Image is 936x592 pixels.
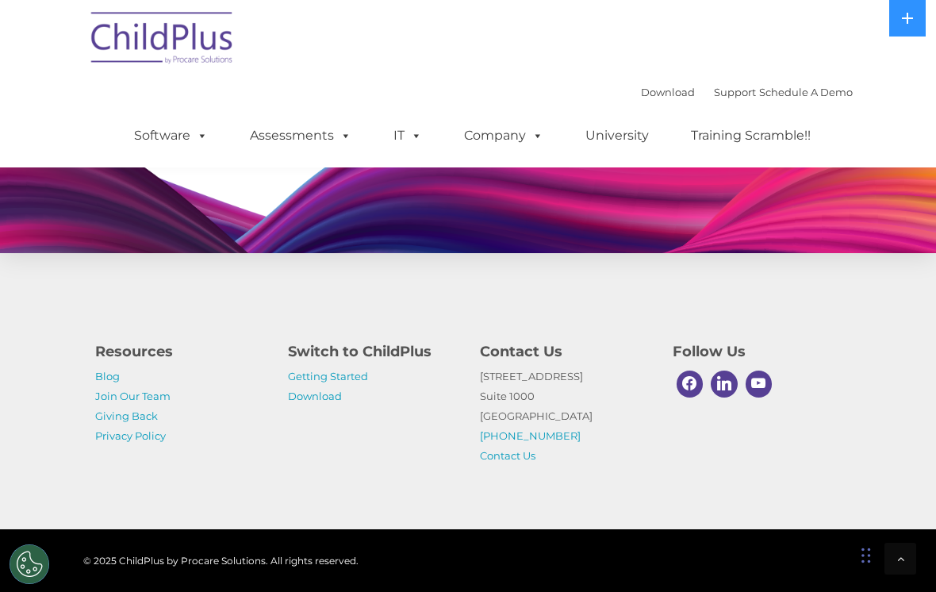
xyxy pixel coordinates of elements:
[641,86,853,98] font: |
[673,367,708,402] a: Facebook
[675,120,827,152] a: Training Scramble!!
[83,555,359,567] span: © 2025 ChildPlus by Procare Solutions. All rights reserved.
[480,449,535,462] a: Contact Us
[759,86,853,98] a: Schedule A Demo
[857,516,936,592] iframe: Chat Widget
[95,340,264,363] h4: Resources
[118,120,224,152] a: Software
[480,340,649,363] h4: Contact Us
[95,390,171,402] a: Join Our Team
[288,370,368,382] a: Getting Started
[83,1,242,80] img: ChildPlus by Procare Solutions
[448,120,559,152] a: Company
[95,370,120,382] a: Blog
[570,120,665,152] a: University
[95,429,166,442] a: Privacy Policy
[707,367,742,402] a: Linkedin
[234,120,367,152] a: Assessments
[742,367,777,402] a: Youtube
[95,409,158,422] a: Giving Back
[10,544,49,584] button: Cookies Settings
[480,429,581,442] a: [PHONE_NUMBER]
[861,532,871,579] div: Drag
[288,390,342,402] a: Download
[673,340,842,363] h4: Follow Us
[480,367,649,466] p: [STREET_ADDRESS] Suite 1000 [GEOGRAPHIC_DATA]
[378,120,438,152] a: IT
[288,340,457,363] h4: Switch to ChildPlus
[641,86,695,98] a: Download
[714,86,756,98] a: Support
